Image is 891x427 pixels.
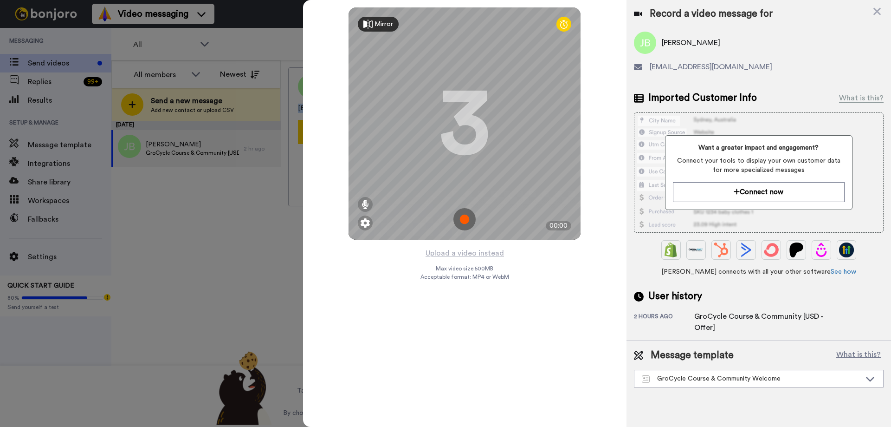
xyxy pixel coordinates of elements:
[739,243,754,257] img: ActiveCampaign
[642,375,650,383] img: Message-temps.svg
[673,143,844,152] span: Want a greater impact and engagement?
[648,91,757,105] span: Imported Customer Info
[694,311,843,333] div: GroCycle Course & Community [USD - Offer]
[420,273,509,281] span: Acceptable format: MP4 or WebM
[714,243,729,257] img: Hubspot
[436,265,493,272] span: Max video size: 500 MB
[651,348,734,362] span: Message template
[789,243,804,257] img: Patreon
[664,243,678,257] img: Shopify
[673,182,844,202] button: Connect now
[839,243,854,257] img: GoHighLevel
[546,221,571,230] div: 00:00
[839,92,884,104] div: What is this?
[453,208,476,230] img: ic_record_start.svg
[650,61,772,72] span: [EMAIL_ADDRESS][DOMAIN_NAME]
[361,218,370,228] img: ic_gear.svg
[673,156,844,175] span: Connect your tools to display your own customer data for more specialized messages
[423,247,507,259] button: Upload a video instead
[642,374,861,383] div: GroCycle Course & Community Welcome
[833,348,884,362] button: What is this?
[634,267,884,276] span: [PERSON_NAME] connects with all your other software
[648,289,702,303] span: User history
[439,89,490,158] div: 3
[764,243,779,257] img: ConvertKit
[831,269,856,275] a: See how
[634,313,694,333] div: 2 hours ago
[689,243,704,257] img: Ontraport
[814,243,829,257] img: Drip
